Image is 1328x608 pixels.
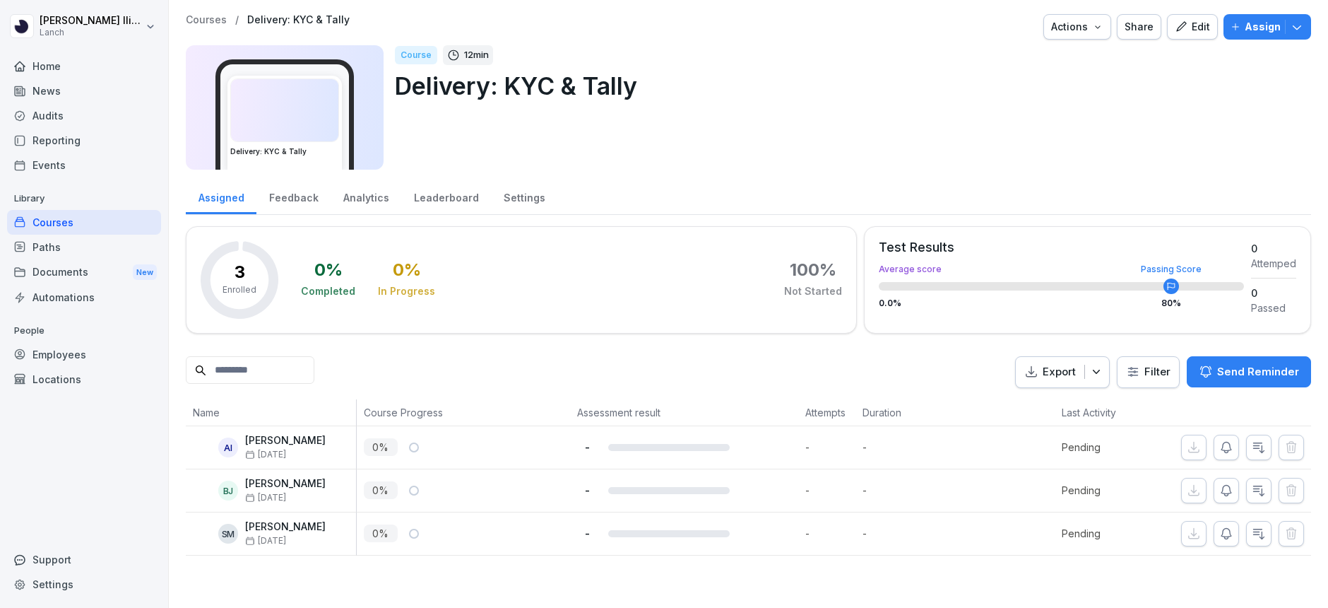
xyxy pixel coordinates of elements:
[245,450,286,460] span: [DATE]
[1161,299,1181,308] div: 80 %
[1062,440,1161,455] p: Pending
[245,536,286,546] span: [DATE]
[245,478,326,490] p: [PERSON_NAME]
[401,178,491,214] a: Leaderboard
[223,283,256,296] p: Enrolled
[7,235,161,259] a: Paths
[1062,483,1161,498] p: Pending
[577,527,597,540] p: -
[364,481,398,499] p: 0 %
[7,572,161,597] a: Settings
[1051,19,1103,35] div: Actions
[577,440,597,454] p: -
[862,483,927,498] p: -
[491,178,557,214] a: Settings
[7,367,161,392] a: Locations
[245,493,286,503] span: [DATE]
[7,187,161,210] p: Library
[790,262,836,279] div: 100 %
[235,264,245,281] p: 3
[805,405,848,420] p: Attempts
[879,241,1244,254] div: Test Results
[1167,14,1218,40] button: Edit
[40,28,143,37] p: Lanch
[1141,265,1202,274] div: Passing Score
[7,78,161,103] a: News
[7,128,161,153] a: Reporting
[879,265,1244,274] div: Average score
[1015,356,1110,388] button: Export
[805,526,855,541] p: -
[218,481,238,501] div: BJ
[805,440,855,455] p: -
[218,524,238,544] div: SM
[193,405,349,420] p: Name
[364,525,398,542] p: 0 %
[245,435,326,447] p: [PERSON_NAME]
[1062,526,1161,541] p: Pending
[331,178,401,214] a: Analytics
[7,103,161,128] a: Audits
[395,68,1300,104] p: Delivery: KYC & Tally
[577,484,597,497] p: -
[1125,19,1154,35] div: Share
[364,405,563,420] p: Course Progress
[862,526,927,541] p: -
[314,262,343,279] div: 0 %
[186,14,227,26] a: Courses
[1223,14,1311,40] button: Assign
[1187,356,1311,387] button: Send Reminder
[1175,19,1210,35] div: Edit
[393,262,421,279] div: 0 %
[1117,14,1161,40] button: Share
[1245,19,1281,35] p: Assign
[1043,364,1076,380] p: Export
[7,547,161,572] div: Support
[7,259,161,286] div: Documents
[805,483,855,498] p: -
[7,210,161,235] div: Courses
[1251,300,1296,315] div: Passed
[186,178,256,214] a: Assigned
[7,342,161,367] a: Employees
[1251,256,1296,271] div: Attemped
[378,284,435,298] div: In Progress
[7,54,161,78] a: Home
[7,259,161,286] a: DocumentsNew
[395,46,437,64] div: Course
[879,299,1244,308] div: 0.0 %
[364,438,398,456] p: 0 %
[1251,241,1296,256] div: 0
[784,284,842,298] div: Not Started
[301,284,355,298] div: Completed
[7,320,161,342] p: People
[1251,286,1296,300] div: 0
[218,438,238,457] div: AI
[1117,357,1179,387] button: Filter
[862,440,927,455] p: -
[7,153,161,177] a: Events
[1126,365,1170,379] div: Filter
[133,264,157,281] div: New
[7,285,161,310] a: Automations
[577,405,791,420] p: Assessment result
[256,178,331,214] a: Feedback
[1062,405,1154,420] p: Last Activity
[247,14,350,26] a: Delivery: KYC & Tally
[464,48,489,62] p: 12 min
[235,14,239,26] p: /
